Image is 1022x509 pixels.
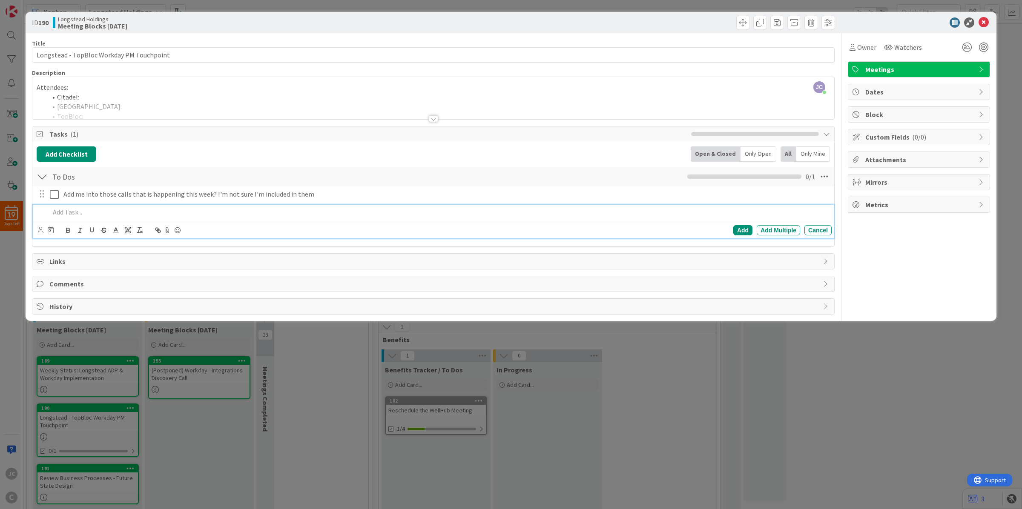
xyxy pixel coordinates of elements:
span: Comments [49,279,819,289]
div: Add [733,225,752,235]
b: Meeting Blocks [DATE] [58,23,127,29]
span: Dates [865,87,974,97]
span: Links [49,256,819,266]
input: type card name here... [32,47,835,63]
div: Add Multiple [757,225,800,235]
label: Title [32,40,46,47]
span: Block [865,109,974,120]
span: Longstead Holdings [58,16,127,23]
span: JC [813,81,825,93]
span: Description [32,69,65,77]
div: Only Open [741,146,776,162]
span: Owner [857,42,876,52]
span: ( 0/0 ) [912,133,926,141]
span: Custom Fields [865,132,974,142]
span: Meetings [865,64,974,74]
div: Open & Closed [691,146,741,162]
span: Tasks [49,129,687,139]
span: ID [32,17,49,28]
div: Cancel [804,225,832,235]
div: Only Mine [796,146,830,162]
input: Add Checklist... [49,169,241,184]
span: Mirrors [865,177,974,187]
li: Citadel: [47,92,830,102]
span: History [49,301,819,312]
span: Metrics [865,200,974,210]
span: ( 1 ) [70,130,78,138]
p: Add me into those calls that is happening this week? I'm not sure I'm included in them [63,189,828,199]
p: Attendees: [37,83,830,92]
b: 190 [38,18,49,27]
button: Add Checklist [37,146,96,162]
span: Watchers [894,42,922,52]
span: Attachments [865,154,974,165]
span: Support [18,1,39,11]
div: All [781,146,796,162]
span: 0 / 1 [806,172,815,182]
